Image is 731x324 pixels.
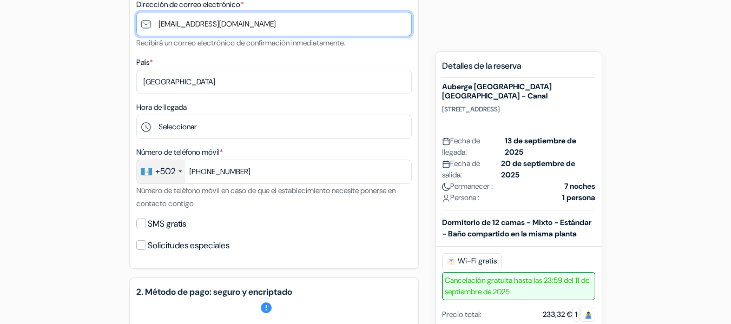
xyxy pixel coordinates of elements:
font: Fecha de salida: [442,158,480,180]
font: Hora de llegada [136,102,187,112]
font: Número de teléfono móvil en caso de que el establecimiento necesite ponerse en contacto contigo [136,186,396,208]
img: calendar.svg [442,160,450,168]
input: Introduzca su dirección de correo electrónico [136,12,412,36]
font: 1 [575,309,577,319]
font: [STREET_ADDRESS] [442,105,500,114]
div: +502 [155,165,175,178]
img: user_icon.svg [442,194,450,202]
font: Wi-Fi gratis [458,256,497,266]
font: 13 de septiembre de 2025 [505,136,576,157]
font: 20 de septiembre de 2025 [501,158,575,180]
input: 5123 4567 [136,160,412,184]
font: 233,32 € [543,309,572,319]
font: Número de teléfono móvil [136,147,220,157]
img: guest.svg [584,311,592,319]
font: SMS gratis [148,218,186,229]
font: Precio total: [442,309,482,319]
font: esquema de error [136,301,273,314]
font: Solicitudes especiales [148,240,229,251]
a: esquema de error [136,297,273,314]
div: Guatemala: +502 [137,160,185,183]
font: 1 persona [562,193,595,202]
font: 7 noches [564,181,595,191]
font: Fecha de llegada: [442,136,480,157]
font: 2. Método de pago: seguro y encriptado [136,286,292,297]
img: free_wifi.svg [447,257,456,266]
font: Auberge [GEOGRAPHIC_DATA] [GEOGRAPHIC_DATA] - Canal [442,82,552,101]
font: Cancelación gratuita hasta las 23:59 del 11 de septiembre de 2025 [445,275,589,296]
font: Detalles de la reserva [442,60,521,71]
img: calendar.svg [442,137,450,146]
font: Persona : [450,193,479,202]
font: Permanecer : [450,181,493,191]
img: moon.svg [442,183,450,191]
font: País [136,57,149,67]
font: Dormitorio de 12 camas - Mixto - Estándar - Baño compartido en la misma planta [442,217,591,239]
font: Recibirá un correo electrónico de confirmación inmediatamente. [136,38,345,48]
